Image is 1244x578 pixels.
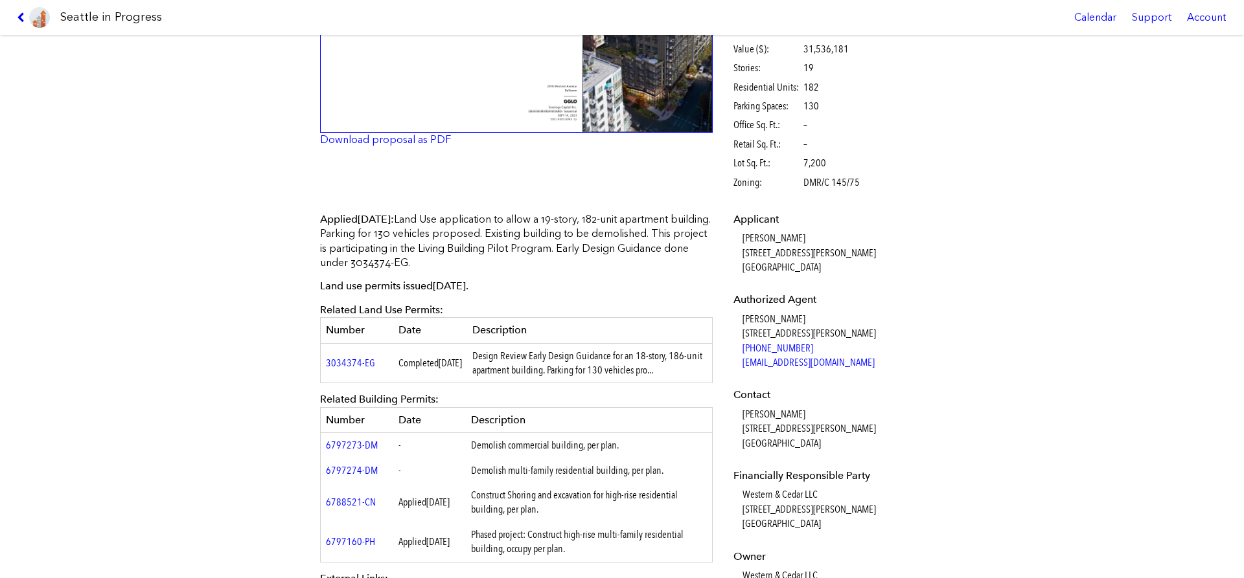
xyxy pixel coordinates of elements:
td: Demolish commercial building, per plan. [466,433,713,458]
span: [DATE] [426,496,450,508]
span: [DATE] [426,535,450,548]
dt: Applicant [733,212,921,227]
td: Demolish multi-family residential building, per plan. [466,458,713,483]
span: [DATE] [358,213,391,225]
a: 6788521-CN [326,496,376,508]
span: – [803,118,807,132]
th: Description [466,407,713,432]
a: 6797160-PH [326,535,375,548]
th: Description [467,318,713,343]
span: 31,536,181 [803,42,849,56]
a: [PHONE_NUMBER] [743,342,813,354]
span: [DATE] [439,357,462,369]
img: favicon-96x96.png [29,7,50,28]
span: Value ($): [733,42,801,56]
td: - [393,433,466,458]
td: Applied [393,522,466,562]
h1: Seattle in Progress [60,9,162,25]
td: Completed [393,343,467,383]
span: 130 [803,99,819,113]
dd: [PERSON_NAME] [STREET_ADDRESS][PERSON_NAME] [743,312,921,370]
span: Applied : [320,213,394,225]
span: Parking Spaces: [733,99,801,113]
td: - [393,458,466,483]
span: Residential Units: [733,80,801,94]
span: Zoning: [733,175,801,190]
a: 6797274-DM [326,464,378,476]
th: Number [321,318,393,343]
span: Related Building Permits: [320,393,439,405]
span: Related Land Use Permits: [320,304,443,316]
p: Land use permits issued . [320,279,713,293]
dd: [PERSON_NAME] [STREET_ADDRESS][PERSON_NAME] [GEOGRAPHIC_DATA] [743,231,921,274]
a: 3034374-EG [326,357,375,369]
dd: Western & Cedar LLC [STREET_ADDRESS][PERSON_NAME] [GEOGRAPHIC_DATA] [743,487,921,531]
a: 6797273-DM [326,439,378,451]
span: – [803,137,807,151]
dd: [PERSON_NAME] [STREET_ADDRESS][PERSON_NAME] [GEOGRAPHIC_DATA] [743,407,921,450]
span: 7,200 [803,156,826,170]
span: DMR/C 145/75 [803,175,860,190]
span: Retail Sq. Ft.: [733,137,801,151]
dt: Owner [733,550,921,564]
td: Construct Shoring and excavation for high-rise residential building, per plan. [466,483,713,522]
dt: Authorized Agent [733,293,921,307]
td: Design Review Early Design Guidance for an 18-story, 186-unit apartment building. Parking for 130... [467,343,713,383]
td: Phased project: Construct high-rise multi-family residential building, occupy per plan. [466,522,713,562]
span: [DATE] [433,280,466,292]
dt: Financially Responsible Party [733,469,921,483]
span: Stories: [733,61,801,75]
span: Office Sq. Ft.: [733,118,801,132]
th: Number [321,407,393,432]
th: Date [393,407,466,432]
p: Land Use application to allow a 19-story, 182-unit apartment building. Parking for 130 vehicles p... [320,212,713,271]
a: [EMAIL_ADDRESS][DOMAIN_NAME] [743,356,875,368]
span: 19 [803,61,814,75]
span: Lot Sq. Ft.: [733,156,801,170]
td: Applied [393,483,466,522]
th: Date [393,318,467,343]
dt: Contact [733,388,921,402]
span: 182 [803,80,819,94]
a: Download proposal as PDF [320,133,451,146]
